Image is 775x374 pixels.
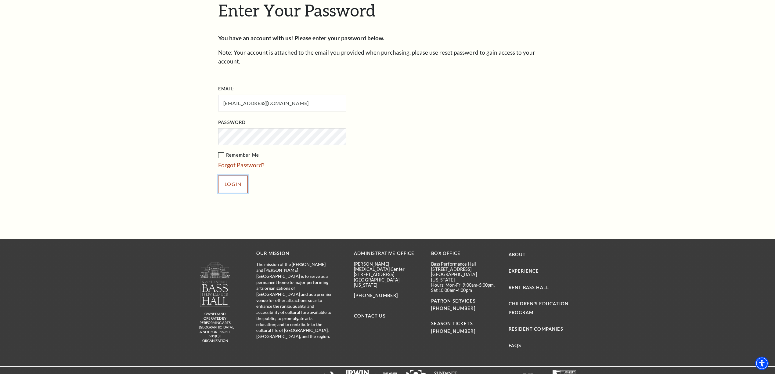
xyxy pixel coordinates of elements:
img: owned and operated by Performing Arts Fort Worth, A NOT-FOR-PROFIT 501(C)3 ORGANIZATION [200,262,231,307]
a: Contact Us [354,313,386,318]
p: [PHONE_NUMBER] [354,292,422,300]
p: [GEOGRAPHIC_DATA][US_STATE] [354,277,422,288]
label: Password [218,119,246,126]
p: SEASON TICKETS [PHONE_NUMBER] [431,312,499,335]
a: Resident Companies [509,326,563,332]
strong: Please enter your password below. [294,34,384,42]
input: Submit button [218,176,248,193]
p: [GEOGRAPHIC_DATA][US_STATE] [431,272,499,282]
p: [STREET_ADDRESS] [354,272,422,277]
p: [PERSON_NAME][MEDICAL_DATA] Center [354,261,422,272]
p: Bass Performance Hall [431,261,499,267]
label: Remember Me [218,151,407,159]
div: Accessibility Menu [755,357,769,370]
span: Enter Your Password [218,0,375,20]
p: OUR MISSION [256,250,333,257]
input: Required [218,95,346,111]
p: BOX OFFICE [431,250,499,257]
a: Experience [509,268,539,274]
p: [STREET_ADDRESS] [431,267,499,272]
p: Administrative Office [354,250,422,257]
a: Rent Bass Hall [509,285,549,290]
a: Forgot Password? [218,162,265,169]
strong: You have an account with us! [218,34,293,42]
p: Note: Your account is attached to the email you provided when purchasing, please use reset passwo... [218,48,557,66]
a: Children's Education Program [509,301,568,315]
p: owned and operated by Performing Arts [GEOGRAPHIC_DATA], A NOT-FOR-PROFIT 501(C)3 ORGANIZATION [199,312,231,343]
label: Email: [218,85,235,93]
a: FAQs [509,343,521,348]
p: The mission of the [PERSON_NAME] and [PERSON_NAME][GEOGRAPHIC_DATA] is to serve as a permanent ho... [256,261,333,340]
p: PATRON SERVICES [PHONE_NUMBER] [431,297,499,313]
p: Hours: Mon-Fri 9:00am-5:00pm, Sat 10:00am-4:00pm [431,282,499,293]
a: About [509,252,526,257]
